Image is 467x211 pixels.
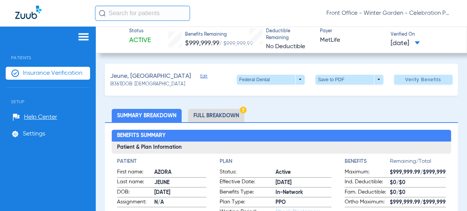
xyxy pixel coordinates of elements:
[275,179,331,187] span: [DATE]
[110,81,185,88] span: (8361) DOB: [DEMOGRAPHIC_DATA]
[275,198,331,206] span: PPO
[391,31,454,38] span: Verified On
[15,6,41,19] img: Zuub Logo
[219,41,253,46] span: / $999,999.99
[6,44,90,60] span: Patients
[188,109,244,122] li: Full Breakdown
[117,157,206,165] h4: Patient
[266,28,313,41] span: Deductible Remaining
[345,198,390,207] span: Ortho Maximum:
[117,168,154,177] span: First name:
[95,6,190,21] input: Search for patients
[345,188,390,197] span: Fam. Deductible:
[154,179,206,187] span: JEUNE
[390,189,446,197] span: $0/$0
[78,32,90,41] img: hamburger-icon
[345,178,390,187] span: Ind. Deductible:
[117,178,154,187] span: Last name:
[112,142,451,154] h3: Patient & Plan Information
[315,75,383,85] button: Save to PDF
[117,198,154,207] span: Assignment:
[110,72,191,81] span: Jeune, [GEOGRAPHIC_DATA]
[237,75,305,85] button: Federal Dental
[390,179,446,187] span: $0/$0
[200,74,207,81] span: Edit
[220,157,331,165] h4: Plan
[129,28,151,35] span: Status
[405,77,441,83] span: Verify Benefits
[345,168,390,177] span: Maximum:
[185,31,253,38] span: Benefits Remaining
[117,188,154,197] span: DOB:
[24,113,57,121] span: Help Center
[275,189,331,197] span: In-Network
[220,188,275,197] span: Benefits Type:
[112,130,451,142] h2: Benefits Summary
[220,168,275,177] span: Status:
[390,168,446,176] span: $999,999.99/$999,999
[320,36,384,45] span: MetLife
[320,28,384,35] span: Payer
[13,113,57,121] a: Help Center
[345,157,390,168] app-breakdown-title: Benefits
[220,178,275,187] span: Effective Date:
[266,44,305,50] span: No Deductible
[99,10,106,17] img: Search Icon
[112,109,182,122] li: Summary Breakdown
[326,9,452,17] span: Front Office - Winter Garden - Celebration Pediatric Dentistry
[391,39,420,48] span: [DATE]
[390,198,446,206] span: $999,999.99/$999,999
[345,157,390,165] h4: Benefits
[154,168,206,176] span: AZORA
[129,36,151,45] span: Active
[275,168,331,176] span: Active
[23,130,45,138] span: Settings
[390,157,446,168] span: Remaining/Total
[154,189,206,197] span: [DATE]
[220,198,275,207] span: Plan Type:
[394,75,453,85] button: Verify Benefits
[240,107,247,113] img: Hazard
[154,198,206,206] span: N/A
[23,69,82,77] span: Insurance Verification
[185,40,219,47] span: $999,999.99
[6,88,90,104] span: Setup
